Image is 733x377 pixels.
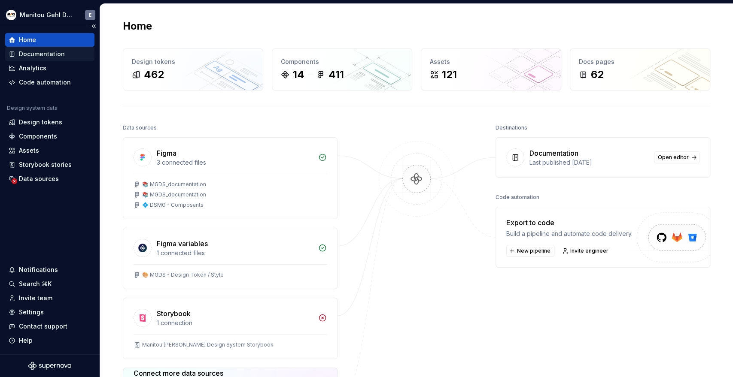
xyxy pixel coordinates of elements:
[142,271,224,278] div: 🎨 MGDS - Design Token / Style
[5,263,94,277] button: Notifications
[591,68,604,81] div: 62
[5,61,94,75] a: Analytics
[19,146,39,155] div: Assets
[157,158,313,167] div: 3 connected files
[2,6,98,24] button: Manitou Gehl Design SystemE
[19,50,65,58] div: Documentation
[5,320,94,333] button: Contact support
[5,130,94,143] a: Components
[142,202,204,208] div: 💠 DSMG - Composants
[7,105,58,112] div: Design system data
[5,277,94,291] button: Search ⌘K
[506,229,633,238] div: Build a pipeline and automate code delivery.
[157,148,176,158] div: Figma
[142,341,274,348] div: Manitou [PERSON_NAME] Design System Storybook
[328,68,344,81] div: 411
[19,336,33,345] div: Help
[20,11,75,19] div: Manitou Gehl Design System
[496,191,539,203] div: Code automation
[89,12,91,18] div: E
[560,245,612,257] a: Invite engineer
[19,64,46,72] div: Analytics
[421,48,561,90] a: Assets121
[579,57,701,66] div: Docs pages
[19,160,72,169] div: Storybook stories
[157,319,313,327] div: 1 connection
[6,10,16,20] img: e5cfe62c-2ffb-4aae-a2e8-6f19d60e01f1.png
[144,68,164,81] div: 462
[529,148,578,158] div: Documentation
[157,249,313,257] div: 1 connected files
[5,172,94,186] a: Data sources
[506,217,633,228] div: Export to code
[517,247,551,254] span: New pipeline
[142,191,206,198] div: 📚 MGDS_documentation
[19,294,52,302] div: Invite team
[123,298,338,359] a: Storybook1 connectionManitou [PERSON_NAME] Design System Storybook
[658,154,689,161] span: Open editor
[5,305,94,319] a: Settings
[123,48,263,90] a: Design tokens462
[132,57,254,66] div: Design tokens
[28,362,71,370] svg: Supernova Logo
[272,48,412,90] a: Components14411
[157,308,191,319] div: Storybook
[123,137,338,219] a: Figma3 connected files📚 MGDS_documentation📚 MGDS_documentation💠 DSMG - Composants
[142,181,206,188] div: 📚 MGDS_documentation
[123,122,157,134] div: Data sources
[442,68,457,81] div: 121
[506,245,554,257] button: New pipeline
[19,280,52,288] div: Search ⌘K
[19,132,57,141] div: Components
[5,33,94,47] a: Home
[496,122,527,134] div: Destinations
[123,19,152,33] h2: Home
[88,20,100,32] button: Collapse sidebar
[654,151,700,163] a: Open editor
[430,57,552,66] div: Assets
[5,47,94,61] a: Documentation
[5,334,94,347] button: Help
[19,175,59,183] div: Data sources
[19,322,67,331] div: Contact support
[123,228,338,289] a: Figma variables1 connected files🎨 MGDS - Design Token / Style
[5,144,94,157] a: Assets
[157,238,208,249] div: Figma variables
[19,118,62,127] div: Design tokens
[529,158,649,167] div: Last published [DATE]
[19,36,36,44] div: Home
[19,78,71,87] div: Code automation
[570,48,710,90] a: Docs pages62
[19,308,44,317] div: Settings
[293,68,304,81] div: 14
[5,158,94,172] a: Storybook stories
[19,265,58,274] div: Notifications
[570,247,608,254] span: Invite engineer
[5,291,94,305] a: Invite team
[5,115,94,129] a: Design tokens
[5,75,94,89] a: Code automation
[281,57,403,66] div: Components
